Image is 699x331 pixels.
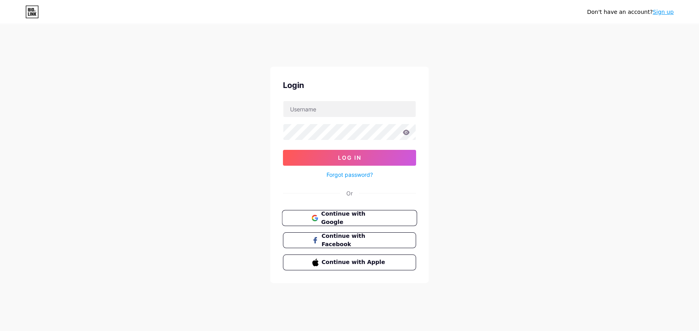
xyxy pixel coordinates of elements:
[327,170,373,179] a: Forgot password?
[283,254,416,270] button: Continue with Apple
[283,79,416,91] div: Login
[338,154,361,161] span: Log In
[587,8,674,16] div: Don't have an account?
[283,101,416,117] input: Username
[282,210,417,226] button: Continue with Google
[321,210,387,227] span: Continue with Google
[346,189,353,197] div: Or
[653,9,674,15] a: Sign up
[322,258,387,266] span: Continue with Apple
[283,210,416,226] a: Continue with Google
[322,232,387,249] span: Continue with Facebook
[283,150,416,166] button: Log In
[283,232,416,248] button: Continue with Facebook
